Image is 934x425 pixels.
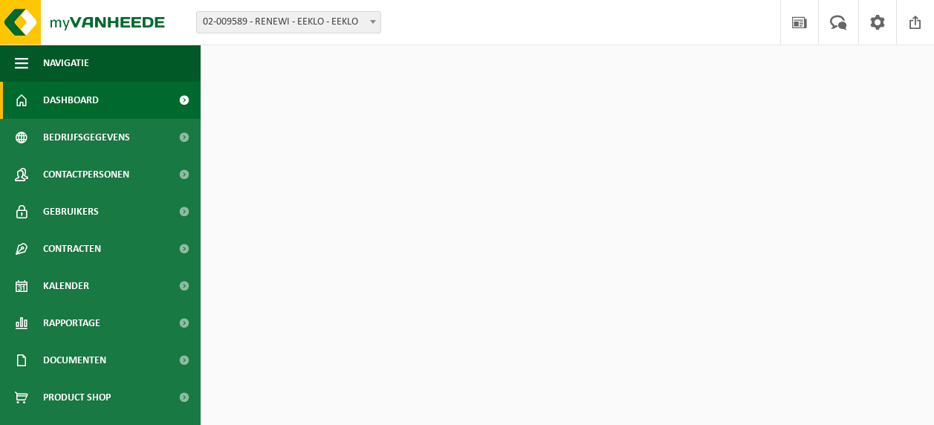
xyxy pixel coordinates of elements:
span: Contracten [43,230,101,267]
span: Kalender [43,267,89,305]
span: Contactpersonen [43,156,129,193]
span: Documenten [43,342,106,379]
span: 02-009589 - RENEWI - EEKLO - EEKLO [196,11,381,33]
span: Navigatie [43,45,89,82]
span: Bedrijfsgegevens [43,119,130,156]
span: Dashboard [43,82,99,119]
span: 02-009589 - RENEWI - EEKLO - EEKLO [197,12,380,33]
span: Gebruikers [43,193,99,230]
span: Product Shop [43,379,111,416]
span: Rapportage [43,305,100,342]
